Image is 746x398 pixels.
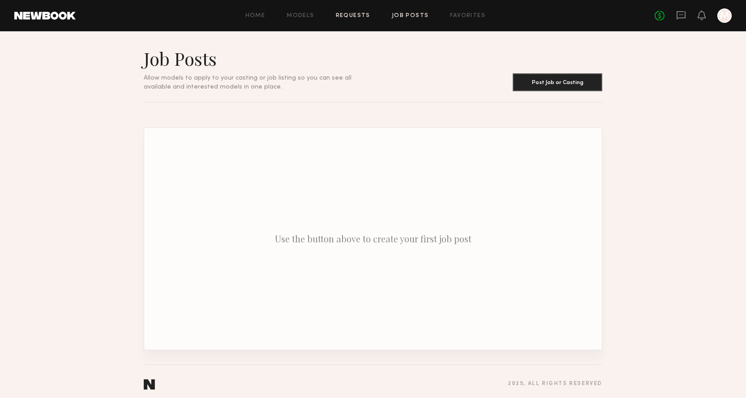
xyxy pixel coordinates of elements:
[513,73,602,91] button: Post Job or Casting
[336,13,370,19] a: Requests
[392,13,429,19] a: Job Posts
[717,8,732,23] a: M
[508,381,602,387] div: 2025 , all rights reserved
[450,13,485,19] a: Favorites
[144,47,373,70] h1: Job Posts
[287,13,314,19] a: Models
[144,128,602,350] p: Use the button above to create your first job post
[245,13,266,19] a: Home
[144,75,352,90] span: Allow models to apply to your casting or job listing so you can see all available and interested ...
